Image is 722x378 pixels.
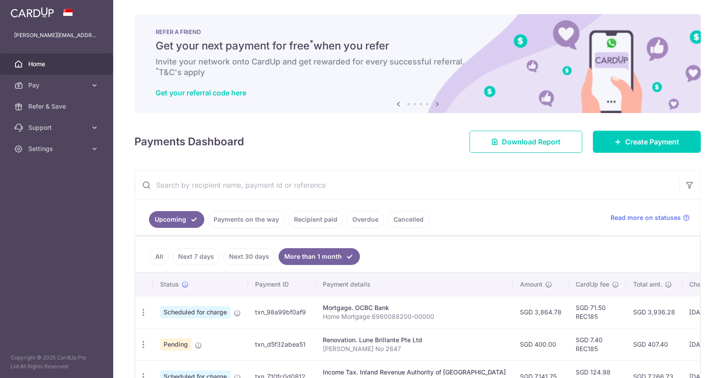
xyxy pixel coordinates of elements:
span: Amount [520,280,542,289]
a: Recipient paid [288,211,343,228]
h6: Invite your network onto CardUp and get rewarded for every successful referral. T&C's apply [156,57,680,78]
a: Cancelled [388,211,429,228]
p: Home Mortgage 6960088200-00000 [323,312,506,321]
span: Read more on statuses [611,213,681,222]
iframe: Opens a widget where you can find more information [665,352,713,374]
a: Next 7 days [172,248,220,265]
td: SGD 7.40 REC185 [569,328,626,360]
div: Renovation. Lune Brillante Pte Ltd [323,336,506,344]
td: txn_d5f32abea51 [248,328,316,360]
span: Pending [160,338,191,351]
div: Mortgage. OCBC Bank [323,303,506,312]
a: More than 1 month [279,248,360,265]
p: [PERSON_NAME][EMAIL_ADDRESS][DOMAIN_NAME] [14,31,99,40]
td: SGD 3,936.28 [626,296,682,328]
a: Upcoming [149,211,204,228]
span: Create Payment [625,136,679,147]
td: SGD 3,864.78 [513,296,569,328]
a: Overdue [347,211,384,228]
a: Payments on the way [208,211,285,228]
span: Download Report [502,136,561,147]
span: Support [28,123,87,132]
span: CardUp fee [576,280,609,289]
p: REFER A FRIEND [156,28,680,35]
td: SGD 71.50 REC185 [569,296,626,328]
input: Search by recipient name, payment id or reference [135,171,679,199]
a: All [149,248,169,265]
td: txn_98a99bf0af9 [248,296,316,328]
img: RAF banner [134,14,701,113]
td: SGD 400.00 [513,328,569,360]
a: Next 30 days [223,248,275,265]
a: Read more on statuses [611,213,690,222]
span: Home [28,60,87,68]
span: Settings [28,144,87,153]
th: Payment ID [248,273,316,296]
img: CardUp [11,7,54,18]
td: SGD 407.40 [626,328,682,360]
span: Scheduled for charge [160,306,230,318]
a: Get your referral code here [156,88,246,97]
th: Payment details [316,273,513,296]
h5: Get your next payment for free when you refer [156,39,680,53]
p: [PERSON_NAME] No 2647 [323,344,506,353]
span: Refer & Save [28,102,87,111]
a: Download Report [470,131,582,153]
h4: Payments Dashboard [134,134,244,150]
a: Create Payment [593,131,701,153]
span: Pay [28,81,87,90]
span: Status [160,280,179,289]
span: Total amt. [633,280,662,289]
div: Income Tax. Inland Revenue Authority of [GEOGRAPHIC_DATA] [323,368,506,377]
